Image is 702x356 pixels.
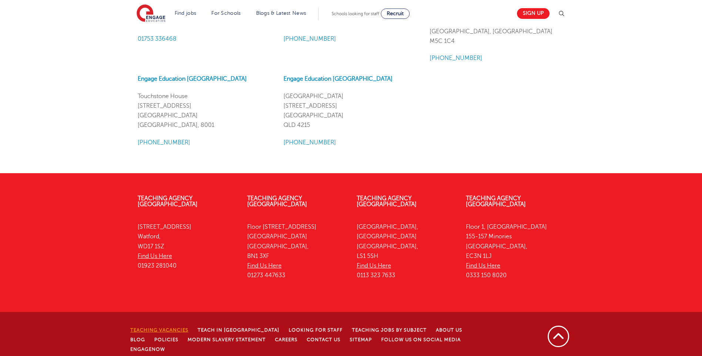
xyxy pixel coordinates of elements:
a: Recruit [381,9,410,19]
a: Blog [130,337,145,342]
a: [PHONE_NUMBER] [283,36,336,42]
a: EngageNow [130,347,165,352]
a: Teach in [GEOGRAPHIC_DATA] [198,328,279,333]
a: Modern Slavery Statement [188,337,266,342]
p: [GEOGRAPHIC_DATA] [STREET_ADDRESS] [GEOGRAPHIC_DATA] QLD 4215 [283,91,418,130]
a: Looking for staff [289,328,343,333]
p: Floor [STREET_ADDRESS] [GEOGRAPHIC_DATA] [GEOGRAPHIC_DATA], BN1 3XF 01273 447633 [247,222,346,281]
p: [GEOGRAPHIC_DATA], [GEOGRAPHIC_DATA] [GEOGRAPHIC_DATA], LS1 5SH 0113 323 7633 [357,222,455,281]
p: Touchstone House [STREET_ADDRESS] [GEOGRAPHIC_DATA] [GEOGRAPHIC_DATA], 8001 [138,91,272,130]
a: Find Us Here [247,262,282,269]
img: Engage Education [137,4,165,23]
a: Policies [154,337,178,342]
a: Find jobs [175,10,197,16]
a: For Schools [211,10,241,16]
a: Teaching Agency [GEOGRAPHIC_DATA] [138,195,198,208]
a: Find Us Here [357,262,391,269]
a: [PHONE_NUMBER] [138,139,190,146]
span: Recruit [387,11,404,16]
a: Find Us Here [466,262,500,269]
a: Sitemap [350,337,372,342]
span: Schools looking for staff [332,11,379,16]
a: Careers [275,337,298,342]
a: Follow us on Social Media [381,337,461,342]
p: [STREET_ADDRESS] [GEOGRAPHIC_DATA], [GEOGRAPHIC_DATA] M5C 1C4 [430,17,564,46]
a: Sign up [517,8,550,19]
a: Engage Education [GEOGRAPHIC_DATA] [283,75,393,82]
p: [STREET_ADDRESS] Watford, WD17 1SZ 01923 281040 [138,222,236,271]
a: Engage Education [GEOGRAPHIC_DATA] [138,75,247,82]
a: Find Us Here [138,253,172,259]
a: Blogs & Latest News [256,10,306,16]
a: Contact Us [307,337,340,342]
p: Floor 1, [GEOGRAPHIC_DATA] 155-157 Minories [GEOGRAPHIC_DATA], EC3N 1LJ 0333 150 8020 [466,222,564,281]
a: Teaching Vacancies [130,328,188,333]
a: 01753 336468 [138,36,177,42]
a: Teaching Agency [GEOGRAPHIC_DATA] [357,195,417,208]
a: Teaching Agency [GEOGRAPHIC_DATA] [247,195,307,208]
a: Teaching jobs by subject [352,328,427,333]
a: Teaching Agency [GEOGRAPHIC_DATA] [466,195,526,208]
a: [PHONE_NUMBER] [283,139,336,146]
a: [PHONE_NUMBER] [430,55,482,61]
a: About Us [436,328,462,333]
